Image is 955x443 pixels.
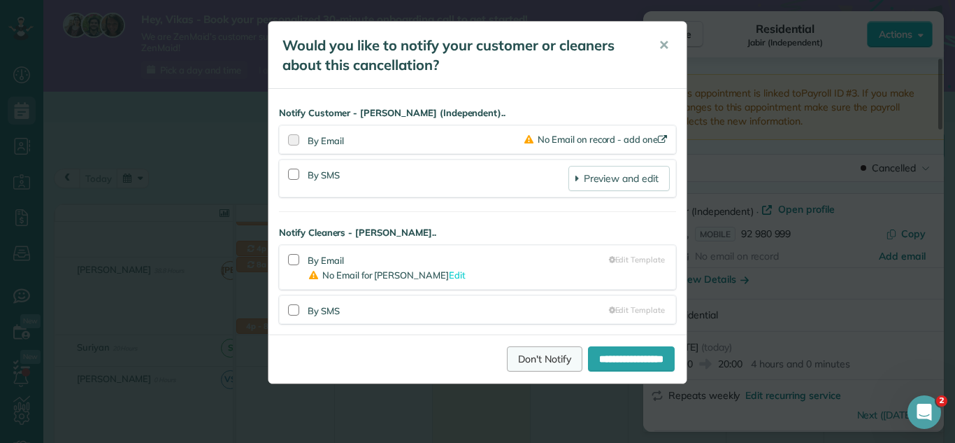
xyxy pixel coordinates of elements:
[568,166,670,191] a: Preview and edit
[308,251,609,283] div: By Email
[282,36,639,75] h5: Would you like to notify your customer or cleaners about this cancellation?
[308,302,609,318] div: By SMS
[659,37,669,53] span: ✕
[907,395,941,429] iframe: Intercom live chat
[524,134,670,145] a: No Email on record - add one
[609,254,665,265] a: Edit Template
[308,267,609,283] div: No Email for [PERSON_NAME]
[279,226,676,239] strong: Notify Cleaners - [PERSON_NAME]..
[507,346,582,372] a: Don't Notify
[449,269,466,281] a: Edit
[308,134,524,148] div: By Email
[936,395,947,407] span: 2
[279,106,676,120] strong: Notify Customer - [PERSON_NAME] (Independent)..
[308,166,568,191] div: By SMS
[609,304,665,316] a: Edit Template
